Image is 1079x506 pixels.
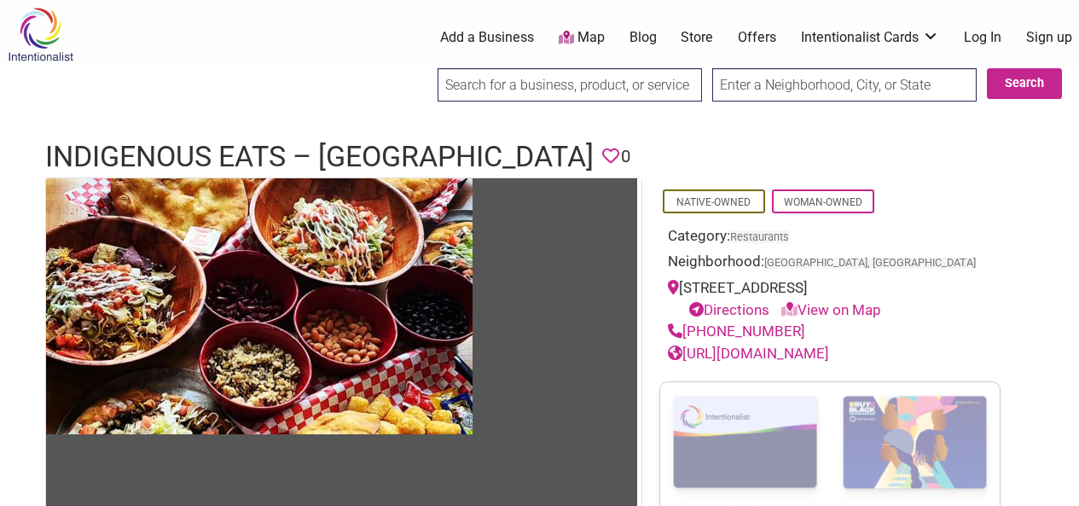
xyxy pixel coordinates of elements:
[668,225,992,252] div: Category:
[987,68,1062,99] button: Search
[738,28,776,47] a: Offers
[712,68,977,102] input: Enter a Neighborhood, City, or State
[668,277,992,321] div: [STREET_ADDRESS]
[46,178,473,434] img: Indigenous Eats
[668,251,992,277] div: Neighborhood:
[660,382,830,503] img: Intentionalist Card
[964,28,1001,47] a: Log In
[676,196,751,208] a: Native-Owned
[681,28,713,47] a: Store
[730,230,789,243] a: Restaurants
[621,143,630,170] span: 0
[668,345,829,362] a: [URL][DOMAIN_NAME]
[784,196,862,208] a: Woman-Owned
[689,301,769,318] a: Directions
[668,323,805,340] a: [PHONE_NUMBER]
[438,68,702,102] input: Search for a business, product, or service
[629,28,657,47] a: Blog
[440,28,534,47] a: Add a Business
[830,382,1000,503] img: Buy Black Card
[1026,28,1072,47] a: Sign up
[764,258,976,269] span: [GEOGRAPHIC_DATA], [GEOGRAPHIC_DATA]
[801,28,939,47] a: Intentionalist Cards
[781,301,881,318] a: View on Map
[559,28,605,48] a: Map
[45,137,594,177] h1: Indigenous Eats – [GEOGRAPHIC_DATA]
